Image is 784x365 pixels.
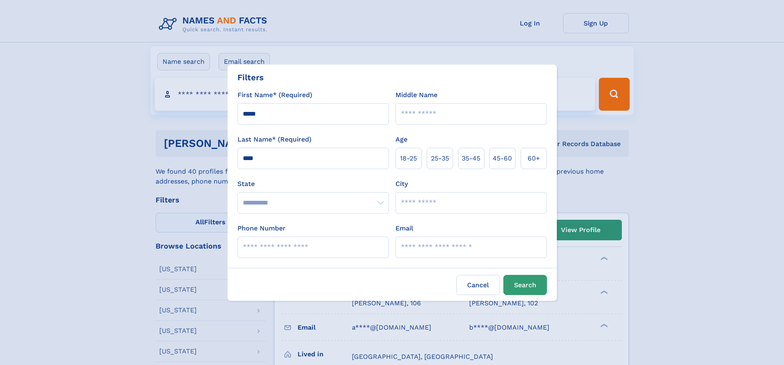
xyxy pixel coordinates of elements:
span: 25‑35 [431,153,449,163]
span: 18‑25 [400,153,417,163]
label: Age [395,135,407,144]
button: Search [503,275,547,295]
label: Email [395,223,413,233]
label: Phone Number [237,223,286,233]
label: City [395,179,408,189]
span: 45‑60 [493,153,512,163]
label: State [237,179,389,189]
div: Filters [237,71,264,84]
label: First Name* (Required) [237,90,312,100]
label: Last Name* (Required) [237,135,312,144]
span: 35‑45 [462,153,480,163]
label: Cancel [456,275,500,295]
label: Middle Name [395,90,437,100]
span: 60+ [528,153,540,163]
